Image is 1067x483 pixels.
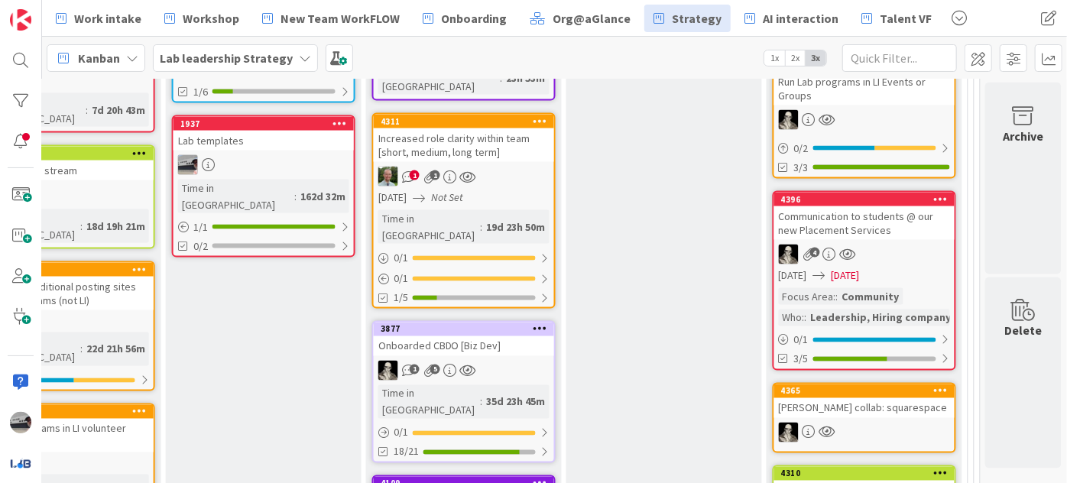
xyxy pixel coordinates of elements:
div: WS [774,423,955,442]
div: 162d 32m [297,188,349,205]
div: 4365 [774,384,955,398]
span: 4 [810,248,820,258]
img: WS [779,245,799,264]
span: 0 / 1 [794,332,809,348]
span: 0 / 1 [394,425,408,441]
div: 3877Onboarded CBDO [Biz Dev] [374,323,554,356]
span: 0/2 [193,238,208,254]
div: Archive [1004,127,1044,145]
div: 22d 21h 56m [83,341,149,358]
div: WS [774,110,955,130]
span: New Team WorkFLOW [281,9,400,28]
span: 5 [430,365,440,374]
a: Run Lab programs in LI Events or GroupsWS0/23/3 [773,57,956,179]
div: Lab templates [174,131,354,151]
a: 4311Increased role clarity within team [short, medium, long term]SH[DATE]Not SetTime in [GEOGRAPH... [372,113,556,309]
img: jB [10,412,31,433]
div: 4311 [381,116,554,127]
div: 1937 [180,118,354,129]
div: Increased role clarity within team [short, medium, long term] [374,128,554,162]
span: : [836,288,838,305]
img: SH [378,167,398,186]
span: 1 [430,170,440,180]
span: : [481,219,483,235]
div: 0/1 [774,331,955,350]
div: Community [838,288,903,305]
div: 35d 23h 45m [483,394,550,410]
span: 3x [806,50,826,66]
a: AI interaction [735,5,848,32]
div: 3877 [381,324,554,335]
span: 18/21 [394,444,419,460]
div: Run Lab programs in LI Events or Groups [774,58,955,105]
div: Who: [779,310,805,326]
div: [PERSON_NAME] collab: squarespace [774,398,955,418]
div: 0/2 [774,139,955,158]
div: WS [774,245,955,264]
b: Lab leadership Strategy [160,50,293,66]
a: 4396Communication to students @ our new Placement ServicesWS[DATE][DATE]Focus Area::CommunityWho:... [773,191,956,371]
a: 4365[PERSON_NAME] collab: squarespaceWS [773,383,956,453]
img: WS [779,423,799,442]
span: : [481,394,483,410]
div: Time in [GEOGRAPHIC_DATA] [378,385,481,419]
span: 1/6 [193,84,208,100]
span: 1x [764,50,785,66]
div: 4365[PERSON_NAME] collab: squarespace [774,384,955,418]
span: [DATE] [378,190,407,206]
span: 2x [785,50,806,66]
div: Delete [1005,322,1043,340]
div: 7d 20h 43m [88,102,149,118]
div: 4310 [774,467,955,481]
span: 1/5 [394,290,408,306]
a: Workshop [155,5,248,32]
span: Strategy [672,9,722,28]
span: 0 / 2 [794,141,809,157]
span: AI interaction [763,9,838,28]
img: Visit kanbanzone.com [10,9,31,31]
img: WS [378,361,398,381]
a: Strategy [644,5,731,32]
i: Not Set [431,190,464,204]
div: 0/1 [374,423,554,442]
span: 1 [410,365,420,374]
span: 3/3 [794,160,809,176]
a: 1937Lab templatesjBTime in [GEOGRAPHIC_DATA]:162d 32m1/10/2 [172,115,355,258]
img: jB [178,155,198,175]
div: Time in [GEOGRAPHIC_DATA] [378,210,481,244]
a: New Team WorkFLOW [253,5,409,32]
span: Workshop [183,9,239,28]
div: Communication to students @ our new Placement Services [774,206,955,240]
div: Time in [GEOGRAPHIC_DATA] [178,180,294,213]
div: WS [374,361,554,381]
div: 4396Communication to students @ our new Placement Services [774,193,955,240]
span: : [80,341,83,358]
span: Org@aGlance [553,9,631,28]
div: 1/1 [174,218,354,237]
span: : [294,188,297,205]
span: 0 / 1 [394,271,408,287]
span: Kanban [78,49,120,67]
span: : [86,102,88,118]
span: 0 / 1 [394,250,408,266]
span: : [805,310,807,326]
div: Onboarded CBDO [Biz Dev] [374,336,554,356]
a: Work intake [47,5,151,32]
div: 1937 [174,117,354,131]
img: WS [779,110,799,130]
div: 19d 23h 50m [483,219,550,235]
div: 1937Lab templates [174,117,354,151]
div: SH [374,167,554,186]
div: 4365 [781,386,955,397]
div: 4396 [781,194,955,205]
span: Talent VF [880,9,932,28]
a: Org@aGlance [521,5,640,32]
div: 0/1 [374,269,554,288]
img: avatar [10,452,31,474]
div: 3877 [374,323,554,336]
div: jB [174,155,354,175]
span: : [80,218,83,235]
div: Run Lab programs in LI Events or Groups [774,72,955,105]
a: 3877Onboarded CBDO [Biz Dev]WSTime in [GEOGRAPHIC_DATA]:35d 23h 45m0/118/21 [372,321,556,463]
div: 4310 [781,468,955,479]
